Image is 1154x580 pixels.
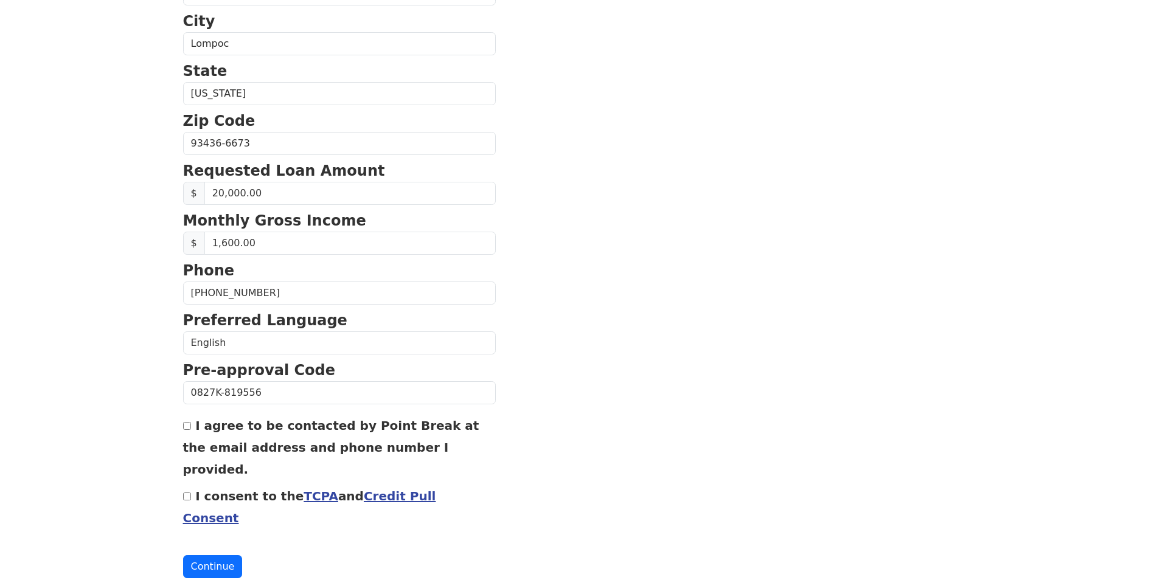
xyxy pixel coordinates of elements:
[183,362,336,379] strong: Pre-approval Code
[183,63,228,80] strong: State
[183,132,496,155] input: Zip Code
[183,162,385,179] strong: Requested Loan Amount
[183,418,479,477] label: I agree to be contacted by Point Break at the email address and phone number I provided.
[183,555,243,578] button: Continue
[183,112,255,129] strong: Zip Code
[204,182,496,205] input: Requested Loan Amount
[183,182,205,205] span: $
[183,312,347,329] strong: Preferred Language
[183,281,496,305] input: Phone
[183,262,235,279] strong: Phone
[204,232,496,255] input: Monthly Gross Income
[183,489,436,525] label: I consent to the and
[183,32,496,55] input: City
[183,13,215,30] strong: City
[183,381,496,404] input: Pre-approval Code
[304,489,338,503] a: TCPA
[183,232,205,255] span: $
[183,210,496,232] p: Monthly Gross Income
